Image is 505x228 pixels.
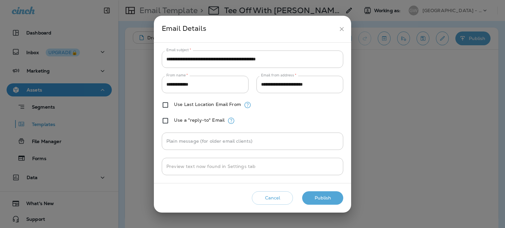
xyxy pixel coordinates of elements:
[166,73,188,78] label: From name
[174,117,225,123] label: Use a "reply-to" Email
[252,191,293,205] button: Cancel
[336,23,348,35] button: close
[162,23,336,35] div: Email Details
[174,102,241,107] label: Use Last Location Email From
[166,48,191,52] label: Email subject
[302,191,343,205] button: Publish
[261,73,296,78] label: Email from address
